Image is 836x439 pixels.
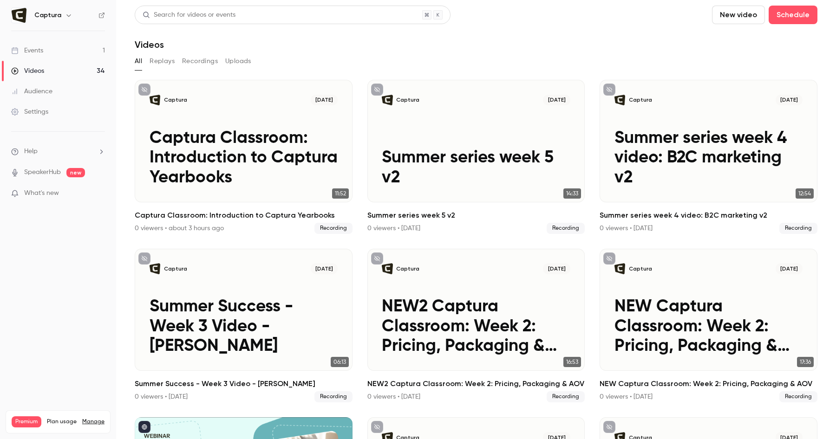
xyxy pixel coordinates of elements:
h2: NEW2 Captura Classroom: Week 2: Pricing, Packaging & AOV [367,378,585,389]
span: 12:54 [796,188,814,199]
p: Summer series week 4 video: B2C marketing v2 [614,129,803,187]
button: Replays [150,54,175,69]
p: Summer Success - Week 3 Video - [PERSON_NAME] [150,297,338,356]
p: Captura [396,96,419,103]
a: Summer series week 5 v2Captura[DATE]Summer series week 5 v214:33Summer series week 5 v20 viewers ... [367,80,585,234]
button: Uploads [225,54,251,69]
span: new [66,168,85,177]
span: Recording [547,223,585,234]
span: Help [24,147,38,156]
button: unpublished [371,421,383,433]
div: Events [11,46,43,55]
section: Videos [135,6,817,433]
button: unpublished [371,252,383,265]
span: Recording [779,223,817,234]
li: Summer series week 4 video: B2C marketing v2 [600,80,817,234]
div: 0 viewers • about 3 hours ago [135,224,224,233]
p: Summer series week 5 v2 [382,148,570,187]
div: 0 viewers • [DATE] [600,392,653,401]
span: What's new [24,188,59,198]
button: unpublished [603,84,615,96]
div: Search for videos or events [143,10,235,20]
h2: Summer series week 4 video: B2C marketing v2 [600,210,817,221]
h2: Summer series week 5 v2 [367,210,585,221]
div: 0 viewers • [DATE] [600,224,653,233]
span: Plan usage [47,418,77,426]
li: NEW Captura Classroom: Week 2: Pricing, Packaging & AOV [600,249,817,403]
li: Summer series week 5 v2 [367,80,585,234]
span: Recording [547,391,585,402]
button: Recordings [182,54,218,69]
img: Summer series week 5 v2 [382,95,392,105]
h2: Captura Classroom: Introduction to Captura Yearbooks [135,210,353,221]
button: published [138,421,150,433]
p: Captura [629,96,652,103]
span: Recording [314,391,353,402]
a: SpeakerHub [24,168,61,177]
p: Captura [164,265,187,272]
span: 16:53 [563,357,581,367]
button: New video [712,6,765,24]
span: Premium [12,416,41,427]
div: 0 viewers • [DATE] [135,392,188,401]
p: Captura Classroom: Introduction to Captura Yearbooks [150,129,338,187]
a: NEW Captura Classroom: Week 2: Pricing, Packaging & AOVCaptura[DATE]NEW Captura Classroom: Week 2... [600,249,817,403]
img: NEW Captura Classroom: Week 2: Pricing, Packaging & AOV [614,263,625,274]
div: Audience [11,87,52,96]
span: 06:13 [331,357,349,367]
p: NEW2 Captura Classroom: Week 2: Pricing, Packaging & AOV [382,297,570,356]
span: [DATE] [776,95,803,105]
span: 14:33 [563,188,581,199]
span: [DATE] [776,263,803,274]
button: unpublished [371,84,383,96]
h2: Summer Success - Week 3 Video - [PERSON_NAME] [135,378,353,389]
iframe: Noticeable Trigger [94,189,105,198]
li: Summer Success - Week 3 Video - Jame [135,249,353,403]
div: Videos [11,66,44,76]
p: Captura [396,265,419,272]
img: Summer Success - Week 3 Video - Jame [150,263,160,274]
h1: Videos [135,39,164,50]
li: NEW2 Captura Classroom: Week 2: Pricing, Packaging & AOV [367,249,585,403]
p: Captura [629,265,652,272]
img: Captura [12,8,26,23]
a: Summer Success - Week 3 Video - JameCaptura[DATE]Summer Success - Week 3 Video - [PERSON_NAME]06:... [135,249,353,403]
button: unpublished [138,84,150,96]
span: [DATE] [543,95,570,105]
img: Captura Classroom: Introduction to Captura Yearbooks [150,95,160,105]
a: Captura Classroom: Introduction to Captura YearbooksCaptura[DATE]Captura Classroom: Introduction ... [135,80,353,234]
button: unpublished [603,252,615,265]
span: [DATE] [543,263,570,274]
a: Summer series week 4 video: B2C marketing v2Captura[DATE]Summer series week 4 video: B2C marketin... [600,80,817,234]
span: [DATE] [311,95,338,105]
button: unpublished [603,421,615,433]
p: NEW Captura Classroom: Week 2: Pricing, Packaging & AOV [614,297,803,356]
div: Settings [11,107,48,116]
span: 11:52 [332,188,349,199]
li: help-dropdown-opener [11,147,105,156]
div: 0 viewers • [DATE] [367,224,420,233]
img: Summer series week 4 video: B2C marketing v2 [614,95,625,105]
span: Recording [779,391,817,402]
button: unpublished [138,252,150,265]
h2: NEW Captura Classroom: Week 2: Pricing, Packaging & AOV [600,378,817,389]
button: All [135,54,142,69]
span: Recording [314,223,353,234]
div: 0 viewers • [DATE] [367,392,420,401]
h6: Captura [34,11,61,20]
li: Captura Classroom: Introduction to Captura Yearbooks [135,80,353,234]
span: 17:36 [797,357,814,367]
a: Manage [82,418,104,426]
p: Captura [164,96,187,103]
img: NEW2 Captura Classroom: Week 2: Pricing, Packaging & AOV [382,263,392,274]
a: NEW2 Captura Classroom: Week 2: Pricing, Packaging & AOVCaptura[DATE]NEW2 Captura Classroom: Week... [367,249,585,403]
button: Schedule [769,6,817,24]
span: [DATE] [311,263,338,274]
